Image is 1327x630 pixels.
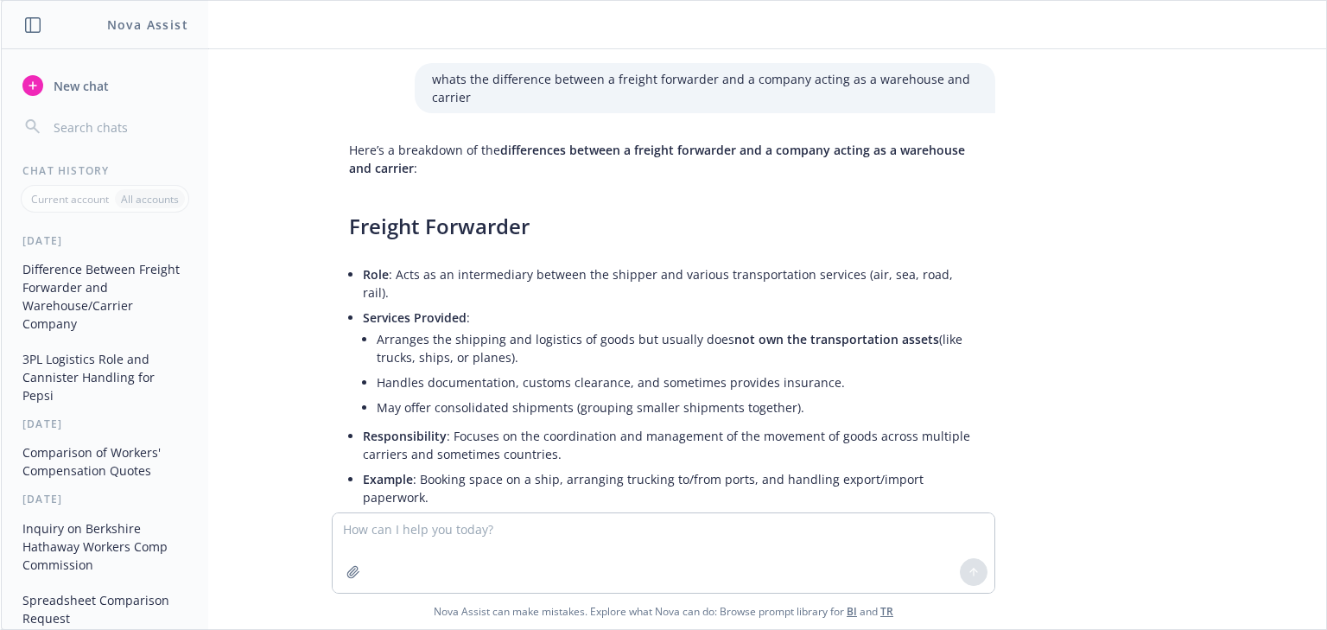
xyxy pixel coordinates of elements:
li: May offer consolidated shipments (grouping smaller shipments together). [377,395,978,420]
button: Comparison of Workers' Compensation Quotes [16,438,194,485]
span: Responsibility [363,428,447,444]
li: : Acts as an intermediary between the shipper and various transportation services (air, sea, road... [363,262,978,305]
span: Services Provided [363,309,467,326]
button: Inquiry on Berkshire Hathaway Workers Comp Commission [16,514,194,579]
li: Handles documentation, customs clearance, and sometimes provides insurance. [377,370,978,395]
div: Chat History [2,163,208,178]
li: : [363,305,978,423]
p: All accounts [121,192,179,207]
p: Here’s a breakdown of the : [349,141,978,177]
input: Search chats [50,115,187,139]
span: Example [363,471,413,487]
button: New chat [16,70,194,101]
p: Current account [31,192,109,207]
li: : Booking space on a ship, arranging trucking to/from ports, and handling export/import paperwork. [363,467,978,510]
div: [DATE] [2,492,208,506]
span: New chat [50,77,109,95]
span: not own the transportation assets [734,331,939,347]
span: Nova Assist can make mistakes. Explore what Nova can do: Browse prompt library for and [8,594,1319,629]
h1: Nova Assist [107,16,188,34]
div: [DATE] [2,233,208,248]
span: differences between a freight forwarder and a company acting as a warehouse and carrier [349,142,965,176]
h3: Freight Forwarder [349,212,978,241]
div: [DATE] [2,417,208,431]
li: : Focuses on the coordination and management of the movement of goods across multiple carriers an... [363,423,978,467]
p: whats the difference between a freight forwarder and a company acting as a warehouse and carrier [432,70,978,106]
span: Role [363,266,389,283]
button: Difference Between Freight Forwarder and Warehouse/Carrier Company [16,255,194,338]
a: TR [880,604,893,619]
li: Arranges the shipping and logistics of goods but usually does (like trucks, ships, or planes). [377,327,978,370]
button: 3PL Logistics Role and Cannister Handling for Pepsi [16,345,194,410]
a: BI [847,604,857,619]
